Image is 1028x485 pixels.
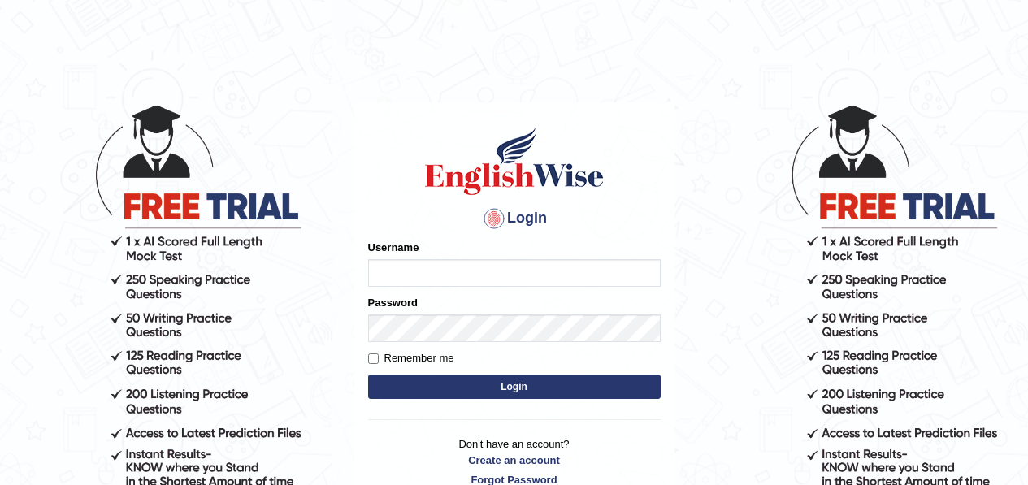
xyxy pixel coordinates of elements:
input: Remember me [368,353,379,364]
h4: Login [368,206,661,232]
img: Logo of English Wise sign in for intelligent practice with AI [422,124,607,197]
label: Remember me [368,350,454,366]
button: Login [368,375,661,399]
label: Username [368,240,419,255]
a: Create an account [368,453,661,468]
label: Password [368,295,418,310]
